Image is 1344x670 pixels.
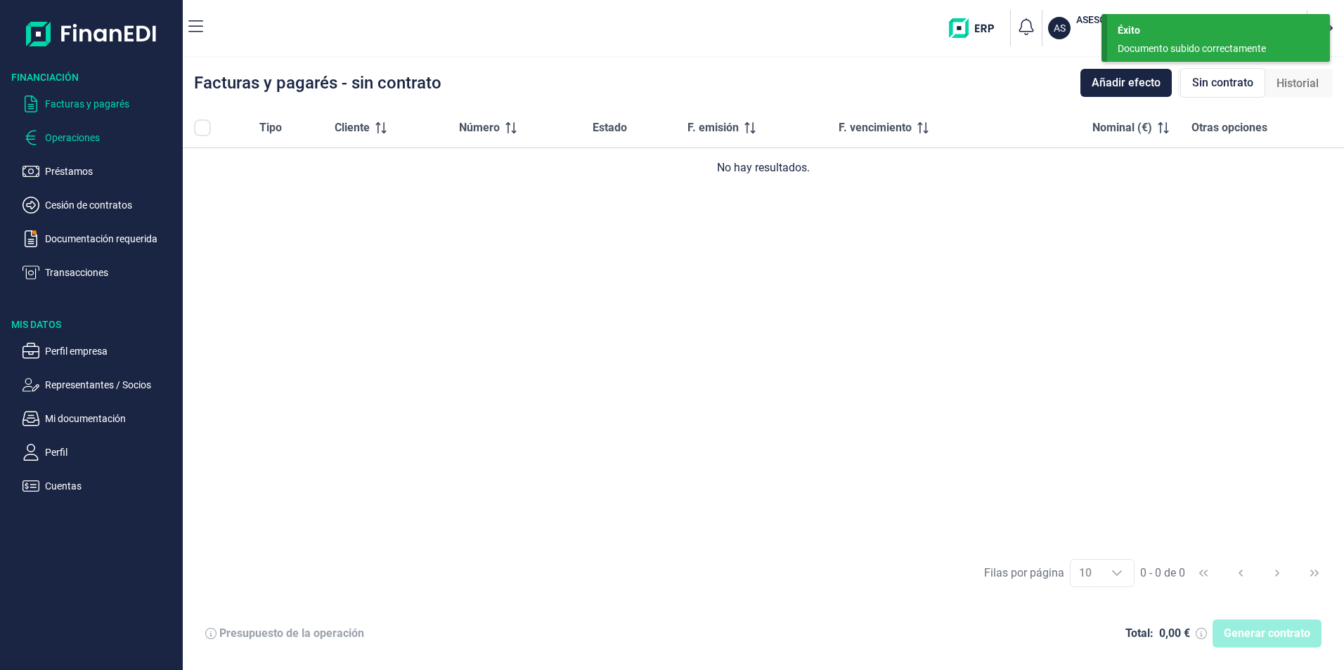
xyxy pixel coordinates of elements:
p: Mi documentación [45,410,177,427]
div: Presupuesto de la operación [219,626,364,641]
div: Sin contrato [1180,68,1265,98]
img: Logo de aplicación [26,11,157,56]
button: Next Page [1260,556,1294,590]
p: Cuentas [45,478,177,494]
span: Cliente [335,119,370,136]
span: Sin contrato [1192,74,1253,91]
button: Cesión de contratos [22,197,177,214]
div: Filas por página [984,565,1064,582]
span: Añadir efecto [1092,74,1161,91]
p: Facturas y pagarés [45,96,177,112]
button: Cuentas [22,478,177,494]
p: Representantes / Socios [45,376,177,393]
span: 0 - 0 de 0 [1140,567,1185,579]
div: 0,00 € [1159,626,1190,641]
button: Operaciones [22,129,177,146]
span: F. emisión [687,119,739,136]
button: Perfil [22,444,177,461]
div: Choose [1100,560,1134,586]
span: F. vencimiento [839,119,912,136]
button: First Page [1187,556,1220,590]
button: Préstamos [22,163,177,180]
span: Historial [1277,75,1319,92]
p: Perfil [45,444,177,461]
button: ASASESORES FISCALES INNOVACION CANARIAS SL (B76280817) [1048,13,1301,44]
div: Documento subido correctamente [1118,41,1309,56]
h3: ASESORES FISCALES INNOVACION CANARIAS SL [1076,13,1279,27]
div: All items unselected [194,119,211,136]
button: Last Page [1298,556,1331,590]
p: Operaciones [45,129,177,146]
button: Representantes / Socios [22,376,177,393]
button: Previous Page [1224,556,1258,590]
button: Facturas y pagarés [22,96,177,112]
button: Añadir efecto [1080,69,1172,97]
span: Tipo [259,119,282,136]
button: Perfil empresa [22,343,177,360]
p: Préstamos [45,163,177,180]
div: Facturas y pagarés - sin contrato [194,74,441,91]
span: Nominal (€) [1092,119,1152,136]
span: Número [459,119,500,136]
span: Otras opciones [1191,119,1267,136]
button: Documentación requerida [22,230,177,247]
span: Estado [593,119,627,136]
p: Perfil empresa [45,343,177,360]
p: Cesión de contratos [45,197,177,214]
div: No hay resultados. [194,159,1333,176]
button: Mi documentación [22,410,177,427]
button: Transacciones [22,264,177,281]
p: Transacciones [45,264,177,281]
p: Documentación requerida [45,230,177,247]
img: erp [949,18,1004,38]
div: Historial [1265,70,1330,98]
div: Éxito [1118,23,1319,38]
p: AS [1054,21,1066,35]
div: Total: [1125,626,1154,641]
